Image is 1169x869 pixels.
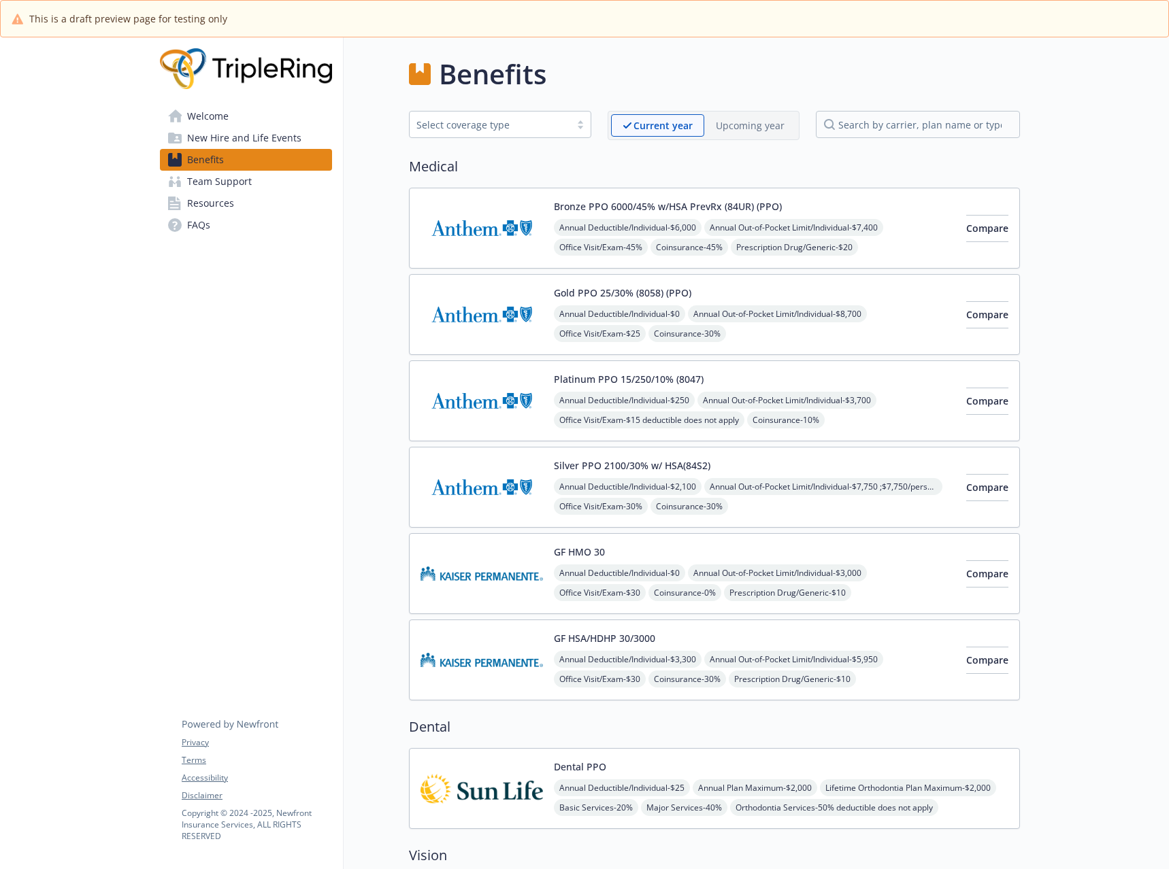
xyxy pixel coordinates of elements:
[409,717,1020,737] h2: Dental
[187,149,224,171] span: Benefits
[182,807,331,842] p: Copyright © 2024 - 2025 , Newfront Insurance Services, ALL RIGHTS RESERVED
[554,478,702,495] span: Annual Deductible/Individual - $2,100
[633,118,693,133] p: Current year
[697,392,876,409] span: Annual Out-of-Pocket Limit/Individual - $3,700
[704,219,883,236] span: Annual Out-of-Pocket Limit/Individual - $7,400
[187,127,301,149] span: New Hire and Life Events
[688,305,867,322] span: Annual Out-of-Pocket Limit/Individual - $8,700
[731,239,858,256] span: Prescription Drug/Generic - $20
[29,12,227,26] span: This is a draft preview page for testing only
[554,564,685,581] span: Annual Deductible/Individual - $0
[966,301,1008,328] button: Compare
[160,171,332,192] a: Team Support
[187,171,252,192] span: Team Support
[648,584,721,601] span: Coinsurance - 0%
[182,789,331,802] a: Disclaimer
[554,219,702,236] span: Annual Deductible/Individual - $6,000
[160,105,332,127] a: Welcome
[416,118,563,132] div: Select coverage type
[966,222,1008,235] span: Compare
[704,651,883,668] span: Annual Out-of-Pocket Limit/Individual - $5,950
[421,545,543,602] img: Kaiser Permanente Insurance Company carrier logo
[688,564,867,581] span: Annual Out-of-Pocket Limit/Individual - $3,000
[704,478,942,495] span: Annual Out-of-Pocket Limit/Individual - $7,750 ;$7,750/person in a family
[820,779,996,796] span: Lifetime Orthodontia Plan Maximum - $2,000
[421,199,543,257] img: Anthem Blue Cross carrier logo
[724,584,851,601] span: Prescription Drug/Generic - $10
[966,567,1008,580] span: Compare
[966,481,1008,494] span: Compare
[554,631,655,645] button: GF HSA/HDHP 30/3000
[554,372,704,386] button: Platinum PPO 15/250/10% (8047)
[160,127,332,149] a: New Hire and Life Events
[409,845,1020,866] h2: Vision
[160,149,332,171] a: Benefits
[554,286,691,300] button: Gold PPO 25/30% (8058) (PPO)
[651,498,728,515] span: Coinsurance - 30%
[816,111,1020,138] input: search by carrier, plan name or type
[729,670,856,687] span: Prescription Drug/Generic - $10
[966,388,1008,415] button: Compare
[160,214,332,236] a: FAQs
[554,325,646,342] span: Office Visit/Exam - $25
[554,584,646,601] span: Office Visit/Exam - $30
[747,411,825,428] span: Coinsurance - 10%
[554,498,648,515] span: Office Visit/Exam - 30%
[182,736,331,749] a: Privacy
[966,653,1008,666] span: Compare
[554,411,744,428] span: Office Visit/Exam - $15 deductible does not apply
[421,760,543,817] img: Sun Life Financial carrier logo
[554,651,702,668] span: Annual Deductible/Individual - $3,300
[187,192,234,214] span: Resources
[966,560,1008,587] button: Compare
[554,779,690,796] span: Annual Deductible/Individual - $25
[966,308,1008,321] span: Compare
[716,118,785,133] p: Upcoming year
[421,458,543,516] img: Anthem Blue Cross carrier logo
[648,670,726,687] span: Coinsurance - 30%
[648,325,726,342] span: Coinsurance - 30%
[554,199,782,214] button: Bronze PPO 6000/45% w/HSA PrevRx (84UR) (PPO)
[554,458,710,473] button: Silver PPO 2100/30% w/ HSA(84S2)
[554,799,638,816] span: Basic Services - 20%
[409,156,1020,177] h2: Medical
[182,772,331,784] a: Accessibility
[160,192,332,214] a: Resources
[421,286,543,343] img: Anthem Blue Cross carrier logo
[966,215,1008,242] button: Compare
[966,647,1008,674] button: Compare
[187,214,210,236] span: FAQs
[439,54,546,95] h1: Benefits
[730,799,938,816] span: Orthodontia Services - 50% deductible does not apply
[966,474,1008,501] button: Compare
[182,754,331,766] a: Terms
[554,545,605,559] button: GF HMO 30
[693,779,817,796] span: Annual Plan Maximum - $2,000
[966,394,1008,407] span: Compare
[421,631,543,689] img: Kaiser Permanente Insurance Company carrier logo
[554,670,646,687] span: Office Visit/Exam - $30
[651,239,728,256] span: Coinsurance - 45%
[641,799,727,816] span: Major Services - 40%
[554,305,685,322] span: Annual Deductible/Individual - $0
[554,239,648,256] span: Office Visit/Exam - 45%
[554,760,606,774] button: Dental PPO
[187,105,229,127] span: Welcome
[421,372,543,430] img: Anthem Blue Cross carrier logo
[554,392,695,409] span: Annual Deductible/Individual - $250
